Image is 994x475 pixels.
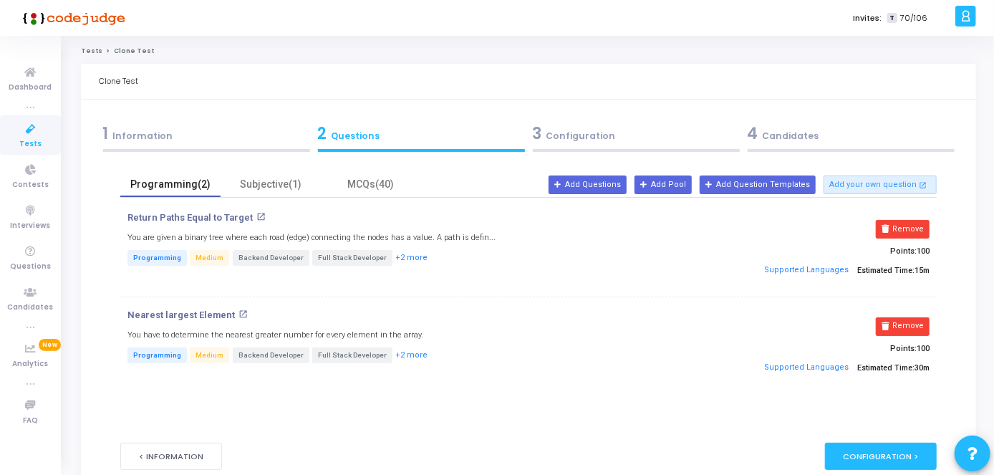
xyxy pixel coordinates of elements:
label: Invites: [853,12,882,24]
h5: You have to determine the nearest greater number for every element in the array. [127,330,423,340]
mat-icon: open_in_new [257,212,266,221]
button: +2 more [395,251,428,265]
p: Points: [672,246,930,256]
span: Medium [190,250,229,266]
p: Estimated Time: [672,260,930,282]
span: 1 [103,123,109,145]
mat-icon: open_in_new [919,180,927,190]
button: Remove [876,317,930,336]
button: Add your own question [824,176,937,194]
button: Supported Languages [760,357,854,378]
span: Questions [10,261,51,273]
span: Clone Test [114,47,154,55]
div: Configuration > [825,443,937,469]
span: New [39,339,61,351]
span: 100 [917,344,930,353]
nav: breadcrumb [81,47,976,56]
span: Analytics [13,358,49,370]
span: Tests [19,138,42,150]
div: Clone Test [99,64,138,99]
div: Questions [318,122,525,145]
a: Tests [81,47,102,55]
span: Programming [127,250,187,266]
span: FAQ [23,415,38,427]
p: Nearest largest Element [127,310,235,321]
div: MCQs(40) [329,177,412,192]
button: Add Pool [634,176,692,194]
span: Full Stack Developer [312,250,392,266]
div: Subjective(1) [229,177,312,192]
span: Programming [127,347,187,363]
span: T [887,13,897,24]
span: Candidates [8,302,54,314]
a: 1Information [99,117,314,156]
span: Backend Developer [233,347,309,363]
div: Candidates [748,122,955,145]
span: 70/106 [900,12,927,24]
span: 3 [533,123,542,145]
span: Interviews [11,220,51,232]
div: Information [103,122,310,145]
span: Backend Developer [233,250,309,266]
img: logo [18,4,125,32]
span: Medium [190,347,229,363]
button: Supported Languages [760,260,854,282]
p: Points: [672,344,930,353]
button: Remove [876,220,930,239]
div: Configuration [533,122,740,145]
button: < Information [120,443,222,469]
span: 30m [915,363,930,373]
a: 4Candidates [743,117,958,156]
button: Add Questions [549,176,627,194]
mat-icon: open_in_new [239,310,248,319]
p: Estimated Time: [672,357,930,378]
a: 3Configuration [529,117,743,156]
p: Return Paths Equal to Target [127,212,253,224]
button: +2 more [395,349,428,363]
a: 2Questions [314,117,529,156]
h5: You are given a binary tree where each road (edge) connecting the nodes has a value. A path is de... [127,233,496,242]
span: Contests [12,179,49,191]
div: Programming(2) [129,177,212,192]
span: 15m [915,266,930,275]
span: 2 [318,123,327,145]
span: Full Stack Developer [312,347,392,363]
span: 4 [748,123,758,145]
span: Dashboard [9,82,52,94]
button: Add Question Templates [700,176,816,194]
span: 100 [917,246,930,256]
